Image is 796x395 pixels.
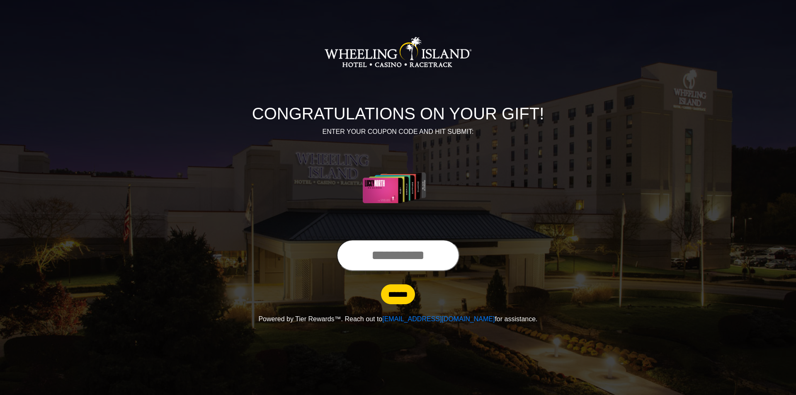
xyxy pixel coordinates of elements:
[168,104,628,124] h1: CONGRATULATIONS ON YOUR GIFT!
[168,127,628,137] p: ENTER YOUR COUPON CODE AND HIT SUBMIT:
[258,315,537,322] span: Powered by Tier Rewards™. Reach out to for assistance.
[324,11,472,94] img: Logo
[343,147,454,230] img: Center Image
[382,315,495,322] a: [EMAIL_ADDRESS][DOMAIN_NAME]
